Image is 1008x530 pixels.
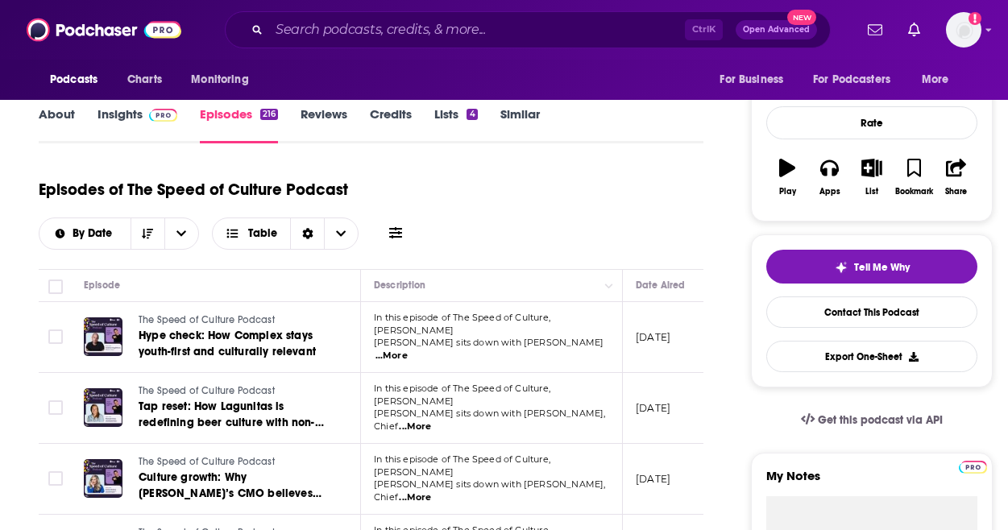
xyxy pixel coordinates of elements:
[290,218,324,249] div: Sort Direction
[922,68,949,91] span: More
[766,468,977,496] label: My Notes
[636,401,670,415] p: [DATE]
[200,106,278,143] a: Episodes216
[935,148,977,206] button: Share
[854,261,910,274] span: Tell Me Why
[788,400,956,440] a: Get this podcast via API
[851,148,893,206] button: List
[117,64,172,95] a: Charts
[131,218,164,249] button: Sort Direction
[139,400,324,445] span: Tap reset: How Lagunitas is redefining beer culture with non-alc brews
[39,217,199,250] h2: Choose List sort
[736,20,817,39] button: Open AdvancedNew
[818,413,943,427] span: Get this podcast via API
[48,471,63,486] span: Toggle select row
[720,68,783,91] span: For Business
[260,109,278,120] div: 216
[212,217,359,250] button: Choose View
[808,148,850,206] button: Apps
[636,330,670,344] p: [DATE]
[301,106,347,143] a: Reviews
[374,383,550,407] span: In this episode of The Speed of Culture, [PERSON_NAME]
[813,68,890,91] span: For Podcasters
[139,384,332,399] a: The Speed of Culture Podcast
[708,64,803,95] button: open menu
[599,276,619,296] button: Column Actions
[946,12,981,48] img: User Profile
[139,385,275,396] span: The Speed of Culture Podcast
[959,461,987,474] img: Podchaser Pro
[500,106,540,143] a: Similar
[48,329,63,344] span: Toggle select row
[374,408,605,432] span: [PERSON_NAME] sits down with [PERSON_NAME], Chief
[787,10,816,25] span: New
[84,275,120,295] div: Episode
[39,106,75,143] a: About
[861,16,889,43] a: Show notifications dropdown
[50,68,97,91] span: Podcasts
[959,458,987,474] a: Pro website
[127,68,162,91] span: Charts
[766,250,977,284] button: tell me why sparkleTell Me Why
[139,313,332,328] a: The Speed of Culture Podcast
[39,228,131,239] button: open menu
[375,350,408,362] span: ...More
[139,456,275,467] span: The Speed of Culture Podcast
[374,478,605,503] span: [PERSON_NAME] sits down with [PERSON_NAME], Chief
[139,470,332,502] a: Culture growth: Why [PERSON_NAME]’s CMO believes fundamentals still drive the future
[139,328,332,360] a: Hype check: How Complex stays youth-first and culturally relevant
[467,109,477,120] div: 4
[895,187,933,197] div: Bookmark
[374,275,425,295] div: Description
[97,106,177,143] a: InsightsPodchaser Pro
[374,453,550,478] span: In this episode of The Speed of Culture, [PERSON_NAME]
[399,491,431,504] span: ...More
[766,148,808,206] button: Play
[819,187,840,197] div: Apps
[374,337,604,348] span: [PERSON_NAME] sits down with [PERSON_NAME]
[902,16,927,43] a: Show notifications dropdown
[149,109,177,122] img: Podchaser Pro
[164,218,198,249] button: open menu
[893,148,935,206] button: Bookmark
[73,228,118,239] span: By Date
[865,187,878,197] div: List
[39,64,118,95] button: open menu
[945,187,967,197] div: Share
[434,106,477,143] a: Lists4
[803,64,914,95] button: open menu
[835,261,848,274] img: tell me why sparkle
[946,12,981,48] span: Logged in as BrunswickDigital
[225,11,831,48] div: Search podcasts, credits, & more...
[27,14,181,45] img: Podchaser - Follow, Share and Rate Podcasts
[269,17,685,43] input: Search podcasts, credits, & more...
[399,420,431,433] span: ...More
[374,312,550,336] span: In this episode of The Speed of Culture, [PERSON_NAME]
[39,180,348,200] h1: Episodes of The Speed of Culture Podcast
[969,12,981,25] svg: Add a profile image
[779,187,796,197] div: Play
[248,228,277,239] span: Table
[191,68,248,91] span: Monitoring
[685,19,723,40] span: Ctrl K
[911,64,969,95] button: open menu
[48,400,63,415] span: Toggle select row
[636,275,685,295] div: Date Aired
[946,12,981,48] button: Show profile menu
[139,470,321,516] span: Culture growth: Why [PERSON_NAME]’s CMO believes fundamentals still drive the future
[139,314,275,325] span: The Speed of Culture Podcast
[139,399,332,431] a: Tap reset: How Lagunitas is redefining beer culture with non-alc brews
[139,455,332,470] a: The Speed of Culture Podcast
[766,341,977,372] button: Export One-Sheet
[370,106,412,143] a: Credits
[139,329,316,358] span: Hype check: How Complex stays youth-first and culturally relevant
[180,64,269,95] button: open menu
[766,106,977,139] div: Rate
[743,26,810,34] span: Open Advanced
[766,296,977,328] a: Contact This Podcast
[636,472,670,486] p: [DATE]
